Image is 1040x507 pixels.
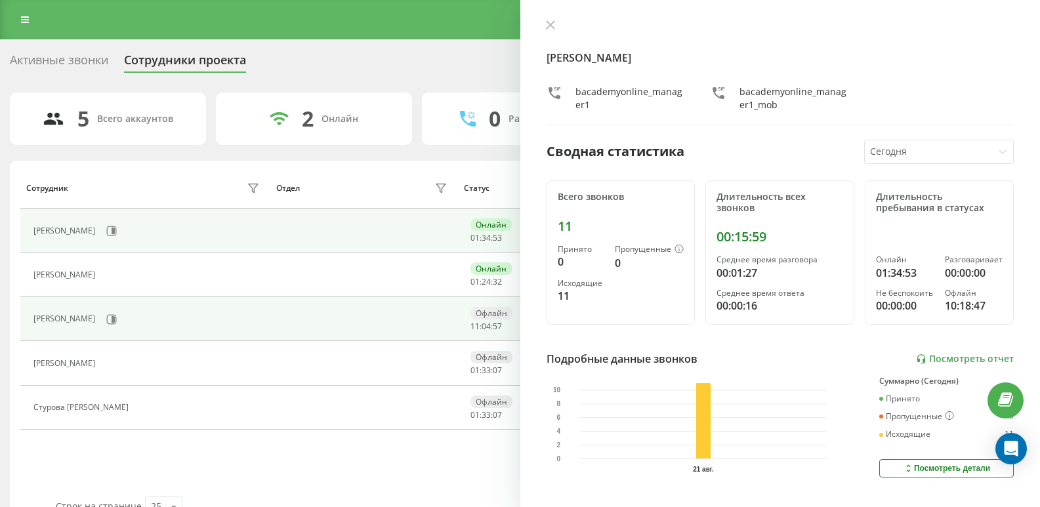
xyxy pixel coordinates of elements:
[945,265,1003,281] div: 00:00:00
[470,232,480,243] span: 01
[482,276,491,287] span: 24
[547,142,684,161] div: Сводная статистика
[558,218,684,234] div: 11
[493,232,502,243] span: 53
[124,53,246,73] div: Сотрудники проекта
[470,262,512,275] div: Онлайн
[493,409,502,420] span: 07
[876,265,934,281] div: 01:34:53
[470,276,480,287] span: 01
[489,106,501,131] div: 0
[693,466,714,473] text: 21 авг.
[470,411,502,420] div: : :
[556,455,560,462] text: 0
[615,245,684,255] div: Пропущенные
[879,411,954,422] div: Пропущенные
[493,276,502,287] span: 32
[876,298,934,314] div: 00:00:00
[876,255,934,264] div: Онлайн
[879,376,1014,386] div: Суммарно (Сегодня)
[879,459,1014,477] button: Посмотреть детали
[945,255,1003,264] div: Разговаривает
[322,113,358,125] div: Онлайн
[547,50,1014,66] h4: [PERSON_NAME]
[482,365,491,376] span: 33
[464,184,489,193] div: Статус
[10,53,108,73] div: Активные звонки
[876,192,1003,214] div: Длительность пребывания в статусах
[552,386,560,394] text: 10
[33,226,98,235] div: [PERSON_NAME]
[470,321,480,332] span: 11
[916,354,1014,365] a: Посмотреть отчет
[493,321,502,332] span: 57
[558,254,605,270] div: 0
[879,394,920,403] div: Принято
[470,395,512,408] div: Офлайн
[470,322,502,331] div: : :
[903,463,990,474] div: Посмотреть детали
[547,351,697,367] div: Подробные данные звонков
[482,232,491,243] span: 34
[558,288,605,304] div: 11
[470,351,512,363] div: Офлайн
[558,245,605,254] div: Принято
[482,321,491,332] span: 04
[26,184,68,193] div: Сотрудник
[615,255,684,271] div: 0
[876,289,934,298] div: Не беспокоить
[945,298,1003,314] div: 10:18:47
[493,365,502,376] span: 07
[558,279,605,288] div: Исходящие
[470,233,502,243] div: : :
[33,403,132,412] div: Cтурова [PERSON_NAME]
[33,314,98,323] div: [PERSON_NAME]
[33,359,98,368] div: [PERSON_NAME]
[509,113,580,125] div: Разговаривают
[470,366,502,375] div: : :
[717,289,843,298] div: Среднее время ответа
[575,85,685,112] div: bacademyonline_manager1
[717,298,843,314] div: 00:00:16
[995,433,1027,464] div: Open Intercom Messenger
[276,184,300,193] div: Отдел
[556,414,560,421] text: 6
[556,441,560,449] text: 2
[470,277,502,287] div: : :
[879,430,930,439] div: Исходящие
[470,218,512,231] div: Онлайн
[556,428,560,435] text: 4
[717,255,843,264] div: Среднее время разговора
[97,113,173,125] div: Всего аккаунтов
[945,289,1003,298] div: Офлайн
[717,265,843,281] div: 00:01:27
[558,192,684,203] div: Всего звонков
[556,400,560,407] text: 8
[470,365,480,376] span: 01
[33,270,98,279] div: [PERSON_NAME]
[739,85,849,112] div: bacademyonline_manager1_mob
[470,307,512,319] div: Офлайн
[470,409,480,420] span: 01
[717,229,843,245] div: 00:15:59
[717,192,843,214] div: Длительность всех звонков
[302,106,314,131] div: 2
[482,409,491,420] span: 33
[1005,430,1014,439] div: 11
[77,106,89,131] div: 5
